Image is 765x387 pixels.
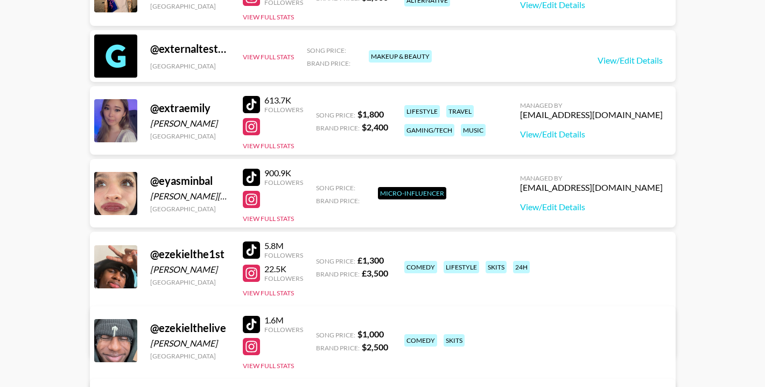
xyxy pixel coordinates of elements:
[264,251,303,259] div: Followers
[307,59,350,67] span: Brand Price:
[520,109,663,120] div: [EMAIL_ADDRESS][DOMAIN_NAME]
[264,326,303,334] div: Followers
[404,261,437,273] div: comedy
[486,261,507,273] div: skits
[520,101,663,109] div: Managed By
[243,215,294,223] button: View Full Stats
[404,334,437,347] div: comedy
[598,55,663,66] a: View/Edit Details
[264,315,303,326] div: 1.6M
[316,270,360,278] span: Brand Price:
[150,278,230,286] div: [GEOGRAPHIC_DATA]
[404,124,454,136] div: gaming/tech
[446,105,474,118] div: travel
[264,168,303,178] div: 900.9K
[243,142,294,150] button: View Full Stats
[150,132,230,140] div: [GEOGRAPHIC_DATA]
[316,184,355,192] span: Song Price:
[264,240,303,251] div: 5.8M
[362,268,388,278] strong: £ 3,500
[150,321,230,335] div: @ ezekielthelive
[150,191,230,202] div: [PERSON_NAME][MEDICAL_DATA][MEDICAL_DATA]
[150,247,230,261] div: @ ezekielthe1st
[404,105,440,118] div: lifestyle
[316,344,360,352] span: Brand Price:
[264,274,303,282] div: Followers
[243,362,294,370] button: View Full Stats
[362,342,388,352] strong: $ 2,500
[307,46,346,54] span: Song Price:
[461,124,486,136] div: music
[150,352,230,360] div: [GEOGRAPHIC_DATA]
[362,122,388,132] strong: $ 2,400
[150,205,230,213] div: [GEOGRAPHIC_DATA]
[150,118,230,129] div: [PERSON_NAME]
[150,174,230,188] div: @ eyasminbal
[316,257,355,265] span: Song Price:
[316,197,360,205] span: Brand Price:
[369,50,432,63] div: makeup & beauty
[243,289,294,297] button: View Full Stats
[316,111,355,119] span: Song Price:
[444,261,479,273] div: lifestyle
[264,264,303,274] div: 22.5K
[378,187,446,199] div: Micro-Influencer
[520,202,663,212] a: View/Edit Details
[150,62,230,70] div: [GEOGRAPHIC_DATA]
[316,124,360,132] span: Brand Price:
[357,255,384,265] strong: £ 1,300
[520,174,663,182] div: Managed By
[357,329,384,339] strong: $ 1,000
[264,106,303,114] div: Followers
[243,53,294,61] button: View Full Stats
[316,331,355,339] span: Song Price:
[444,334,465,347] div: skits
[264,178,303,186] div: Followers
[150,338,230,349] div: [PERSON_NAME]
[150,42,230,56] div: @ externaltestzaptest
[520,182,663,193] div: [EMAIL_ADDRESS][DOMAIN_NAME]
[150,101,230,115] div: @ extraemily
[264,95,303,106] div: 613.7K
[520,129,663,140] a: View/Edit Details
[357,109,384,119] strong: $ 1,800
[243,13,294,21] button: View Full Stats
[150,264,230,275] div: [PERSON_NAME]
[513,261,530,273] div: 24h
[150,2,230,10] div: [GEOGRAPHIC_DATA]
